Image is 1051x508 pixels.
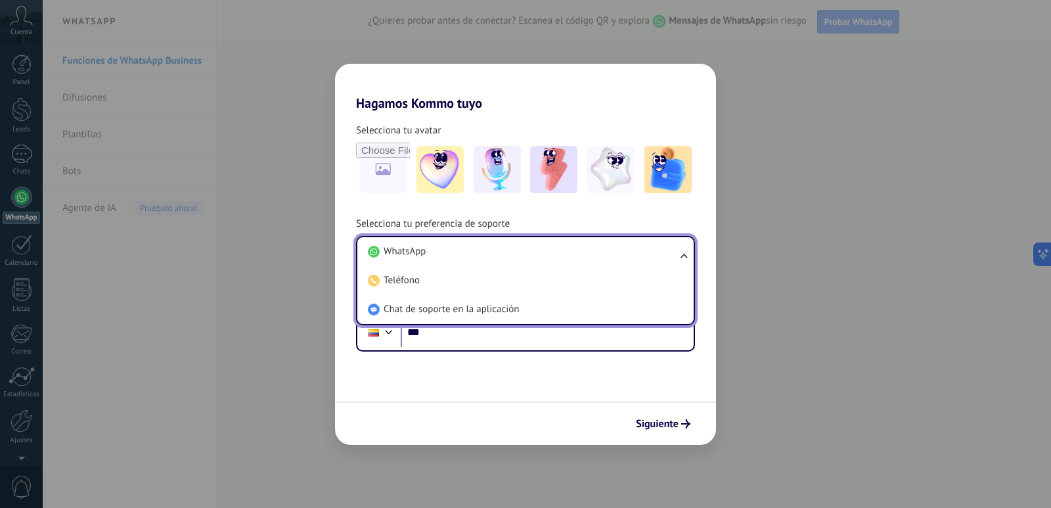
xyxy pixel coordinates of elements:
[416,146,464,193] img: -1.jpeg
[644,146,692,193] img: -5.jpeg
[384,245,426,258] span: WhatsApp
[361,319,386,346] div: Colombia: + 57
[530,146,577,193] img: -3.jpeg
[356,124,441,137] span: Selecciona tu avatar
[384,303,519,316] span: Chat de soporte en la aplicación
[587,146,635,193] img: -4.jpeg
[356,218,510,231] span: Selecciona tu preferencia de soporte
[474,146,521,193] img: -2.jpeg
[384,274,420,287] span: Teléfono
[630,413,696,435] button: Siguiente
[636,419,679,428] span: Siguiente
[335,64,716,111] h2: Hagamos Kommo tuyo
